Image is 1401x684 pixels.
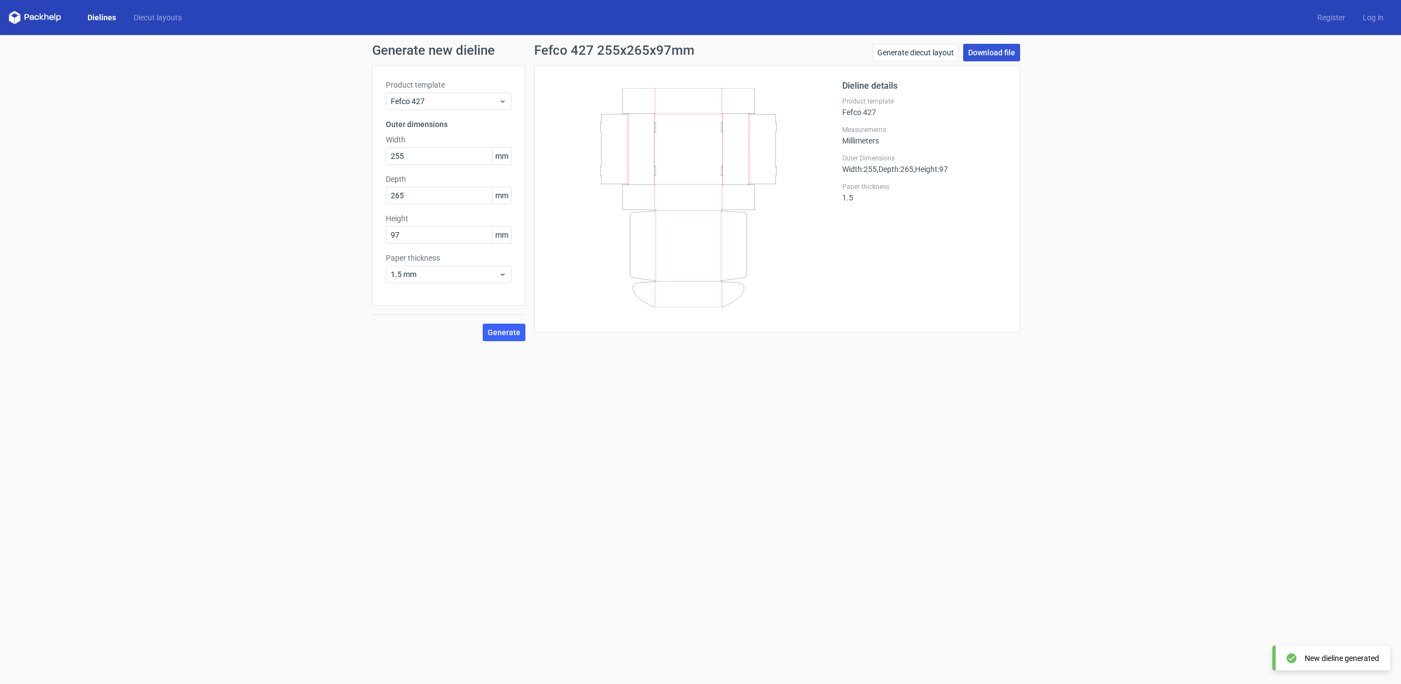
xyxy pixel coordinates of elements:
[492,227,511,243] span: mm
[386,174,512,185] label: Depth
[842,165,877,174] span: Width : 255
[488,329,520,336] span: Generate
[492,148,511,164] span: mm
[386,252,512,263] label: Paper thickness
[963,44,1020,61] a: Download file
[79,12,125,23] a: Dielines
[483,324,525,341] button: Generate
[386,213,512,224] label: Height
[842,97,1006,117] div: Fefco 427
[1305,653,1379,664] div: New dieline generated
[1309,12,1354,23] a: Register
[492,187,511,204] span: mm
[842,125,1006,134] label: Measurements
[391,269,499,280] span: 1.5 mm
[386,134,512,145] label: Width
[386,79,512,90] label: Product template
[842,125,1006,145] div: Millimeters
[877,165,913,174] span: , Depth : 265
[1354,12,1392,23] a: Log in
[842,182,1006,191] label: Paper thickness
[391,96,499,107] span: Fefco 427
[386,119,512,130] h3: Outer dimensions
[842,182,1006,202] div: 1.5
[872,44,959,61] a: Generate diecut layout
[842,79,1006,93] h2: Dieline details
[534,44,694,57] h1: Fefco 427 255x265x97mm
[372,44,1029,57] h1: Generate new dieline
[125,12,190,23] a: Diecut layouts
[842,154,1006,163] label: Outer Dimensions
[913,165,948,174] span: , Height : 97
[842,97,1006,106] label: Product template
